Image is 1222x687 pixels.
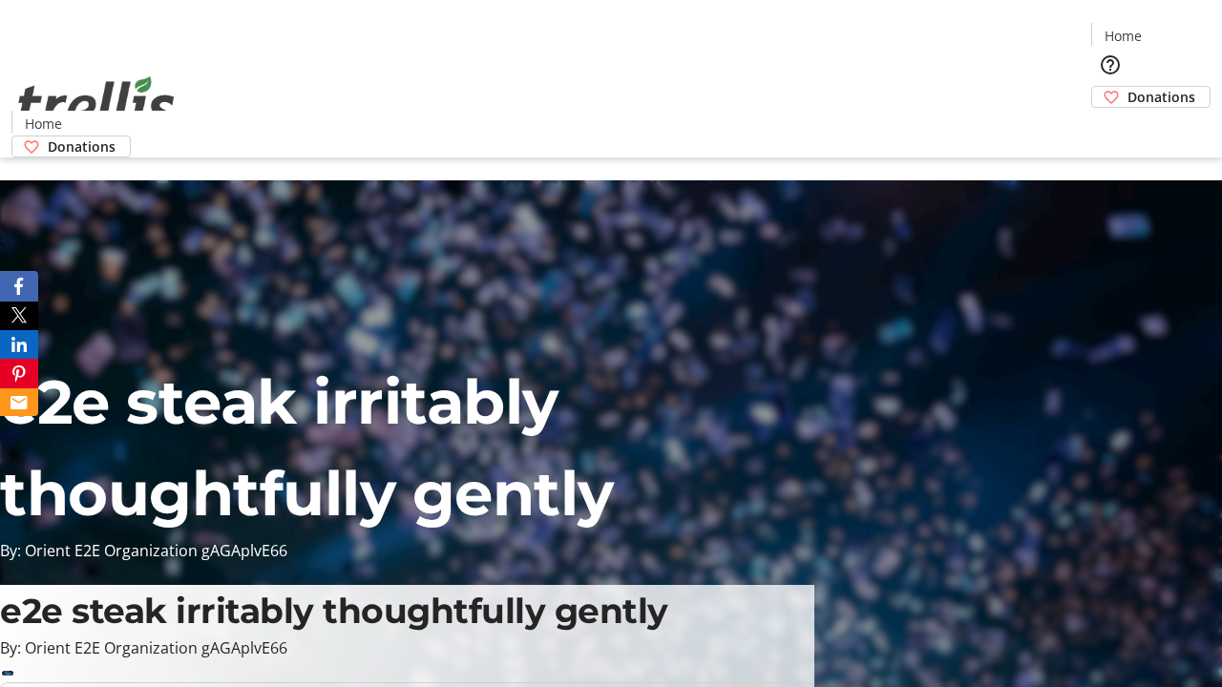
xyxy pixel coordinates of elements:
a: Donations [11,135,131,157]
a: Home [1092,26,1153,46]
span: Home [25,114,62,134]
span: Donations [1127,87,1195,107]
a: Home [12,114,74,134]
button: Cart [1091,108,1129,146]
button: Help [1091,46,1129,84]
img: Orient E2E Organization gAGAplvE66's Logo [11,55,181,151]
a: Donations [1091,86,1211,108]
span: Donations [48,136,116,156]
span: Home [1105,26,1142,46]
